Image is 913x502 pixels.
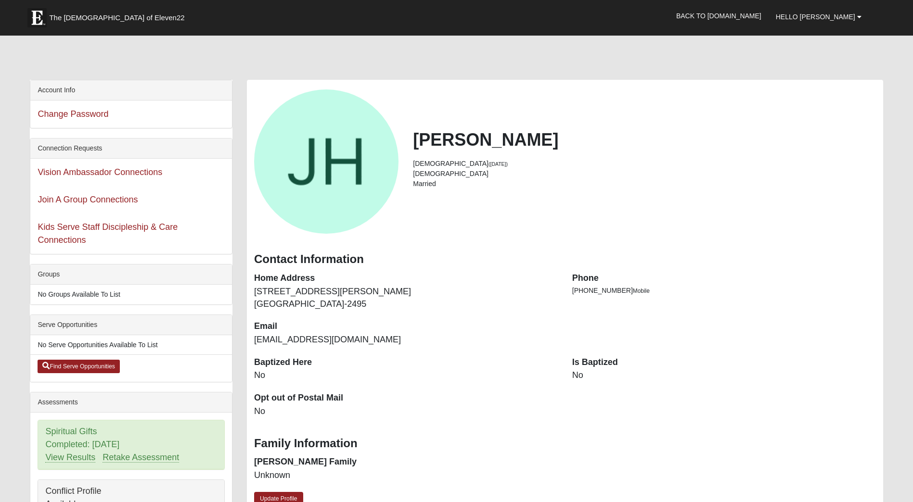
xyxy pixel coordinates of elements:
li: No Serve Opportunities Available To List [30,335,232,355]
dd: No [254,369,558,382]
li: [DEMOGRAPHIC_DATA] [413,159,875,169]
dd: Unknown [254,469,558,482]
div: Connection Requests [30,138,232,159]
a: View Results [45,452,95,463]
dd: [EMAIL_ADDRESS][DOMAIN_NAME] [254,334,558,346]
span: Mobile [633,288,650,294]
a: Hello [PERSON_NAME] [769,5,869,29]
dt: Email [254,320,558,333]
div: Groups [30,264,232,285]
small: ([DATE]) [489,161,508,167]
a: Vision Ambassador Connections [38,167,162,177]
dd: [STREET_ADDRESS][PERSON_NAME] [GEOGRAPHIC_DATA]-2495 [254,286,558,310]
h3: Contact Information [254,252,876,266]
div: Assessments [30,392,232,413]
dt: [PERSON_NAME] Family [254,456,558,468]
div: Serve Opportunities [30,315,232,335]
span: The [DEMOGRAPHIC_DATA] of Eleven22 [49,13,184,23]
div: Account Info [30,80,232,100]
dt: Is Baptized [572,356,876,369]
dt: Opt out of Postal Mail [254,392,558,404]
a: Change Password [38,109,108,119]
li: [PHONE_NUMBER] [572,286,876,296]
dt: Home Address [254,272,558,285]
h3: Family Information [254,437,876,451]
a: Back to [DOMAIN_NAME] [669,4,769,28]
dd: No [254,405,558,418]
a: Find Serve Opportunities [38,360,120,373]
a: The [DEMOGRAPHIC_DATA] of Eleven22 [23,3,215,27]
dt: Phone [572,272,876,285]
li: Married [413,179,875,189]
div: Spiritual Gifts Completed: [DATE] [38,420,224,469]
li: [DEMOGRAPHIC_DATA] [413,169,875,179]
a: Kids Serve Staff Discipleship & Care Connections [38,222,178,245]
a: Retake Assessment [103,452,179,463]
a: Join A Group Connections [38,195,138,204]
h2: [PERSON_NAME] [413,129,875,150]
dt: Baptized Here [254,356,558,369]
li: No Groups Available To List [30,285,232,304]
img: Eleven22 logo [27,8,47,27]
a: View Fullsize Photo [254,89,399,234]
span: Hello [PERSON_NAME] [776,13,855,21]
dd: No [572,369,876,382]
